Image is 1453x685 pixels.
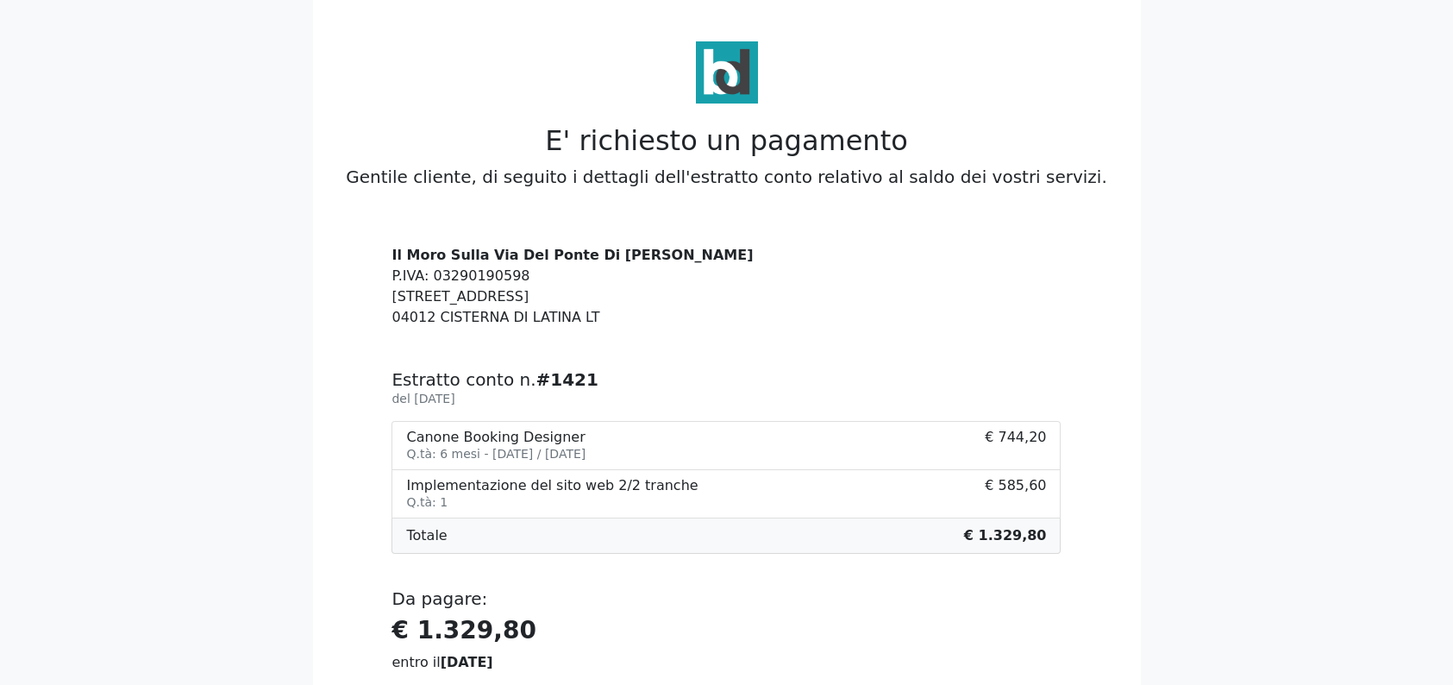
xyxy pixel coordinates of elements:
[964,527,1047,544] b: € 1.329,80
[406,477,698,493] div: Implementazione del sito web 2/2 tranche
[391,652,1061,673] div: entro il
[536,369,598,390] b: #1421
[323,124,1130,157] h2: E' richiesto un pagamento
[406,447,586,461] small: Q.tà: 6 mesi - [DATE] / [DATE]
[391,247,753,263] strong: Il Moro Sulla Via Del Ponte Di [PERSON_NAME]
[391,369,1061,390] h5: Estratto conto n.
[406,525,447,546] span: Totale
[391,245,1061,328] address: P.IVA: 03290190598 [STREET_ADDRESS] 04012 CISTERNA DI LATINA LT
[391,588,1061,609] h5: Da pagare:
[985,429,1046,462] span: € 744,20
[406,429,586,445] div: Canone Booking Designer
[391,392,454,405] small: del [DATE]
[985,477,1046,511] span: € 585,60
[323,164,1130,190] p: Gentile cliente, di seguito i dettagli dell'estratto conto relativo al saldo dei vostri servizi.
[391,616,535,644] strong: € 1.329,80
[441,654,493,670] strong: [DATE]
[406,495,448,509] small: Q.tà: 1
